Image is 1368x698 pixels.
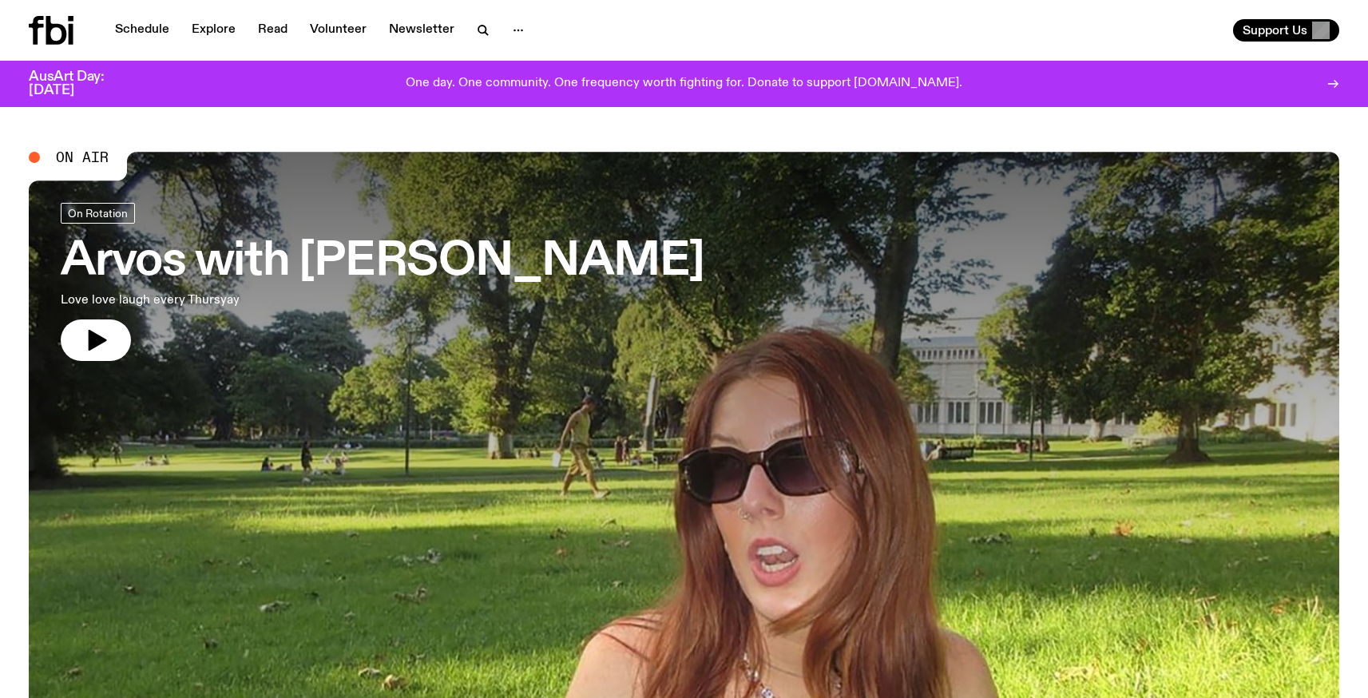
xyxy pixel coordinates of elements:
span: On Air [56,150,109,165]
a: Read [248,19,297,42]
p: One day. One community. One frequency worth fighting for. Donate to support [DOMAIN_NAME]. [406,77,962,91]
h3: Arvos with [PERSON_NAME] [61,240,704,284]
span: On Rotation [68,207,128,219]
span: Support Us [1243,23,1307,38]
a: Newsletter [379,19,464,42]
p: Love love laugh every Thursyay [61,291,470,310]
a: Arvos with [PERSON_NAME]Love love laugh every Thursyay [61,203,704,361]
h3: AusArt Day: [DATE] [29,70,131,97]
a: Volunteer [300,19,376,42]
a: On Rotation [61,203,135,224]
a: Explore [182,19,245,42]
a: Schedule [105,19,179,42]
button: Support Us [1233,19,1339,42]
